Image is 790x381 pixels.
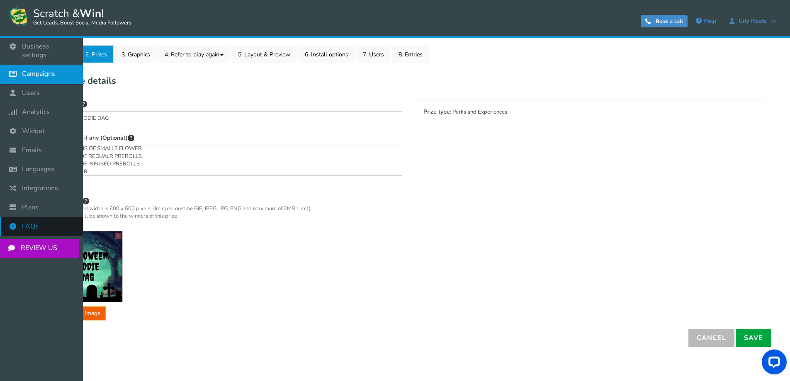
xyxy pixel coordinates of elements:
span: Emails [22,146,42,155]
a: 5. Layout & Preview [231,45,297,63]
a: Scratch &Win! Get Leads, Boost Social Media Followers [8,6,131,27]
span: Integrations [22,184,58,193]
label: Instructions if any (Optional) [51,133,134,143]
a: 6. Install options [298,45,355,63]
a: Cancel [688,329,734,347]
h2: Edit prize details [45,71,771,91]
strong: Win! [80,6,104,21]
span: Scratch & [29,6,131,27]
span: Widget [22,127,45,136]
a: X [115,233,122,239]
span: Plans [22,203,39,212]
a: 4. Refer to play again [158,45,230,63]
span: City Roots [734,18,771,24]
a: Book a call [641,15,688,27]
span: Languages [22,165,54,174]
span: Analytics [22,108,50,116]
span: Book a call [656,18,683,25]
a: 2. Prizes [79,45,114,63]
a: 7. Users [356,45,391,63]
a: 3. Graphics [115,45,157,63]
span: Help [703,17,716,25]
label: Prize image [51,197,312,224]
input: [E.g. Free movie tickets for two] [51,111,402,125]
span: Business settings [22,42,75,60]
a: Save [736,329,771,347]
small: Get Leads, Boost Social Media Followers [33,20,131,27]
span: Users [22,89,40,97]
span: Campaigns [22,70,55,78]
iframe: LiveChat chat widget [755,346,790,381]
img: Scratch and Win [8,6,29,27]
a: 8. Entries [392,45,429,63]
span: REVIEW US [21,244,57,252]
a: Help [692,15,720,28]
span: FAQs [22,222,39,231]
p: Recommended width is 600 x 600 pixels. (Images must be GIF, JPEG, JPG, PNG and maximum of 2MB Lim... [51,205,312,220]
